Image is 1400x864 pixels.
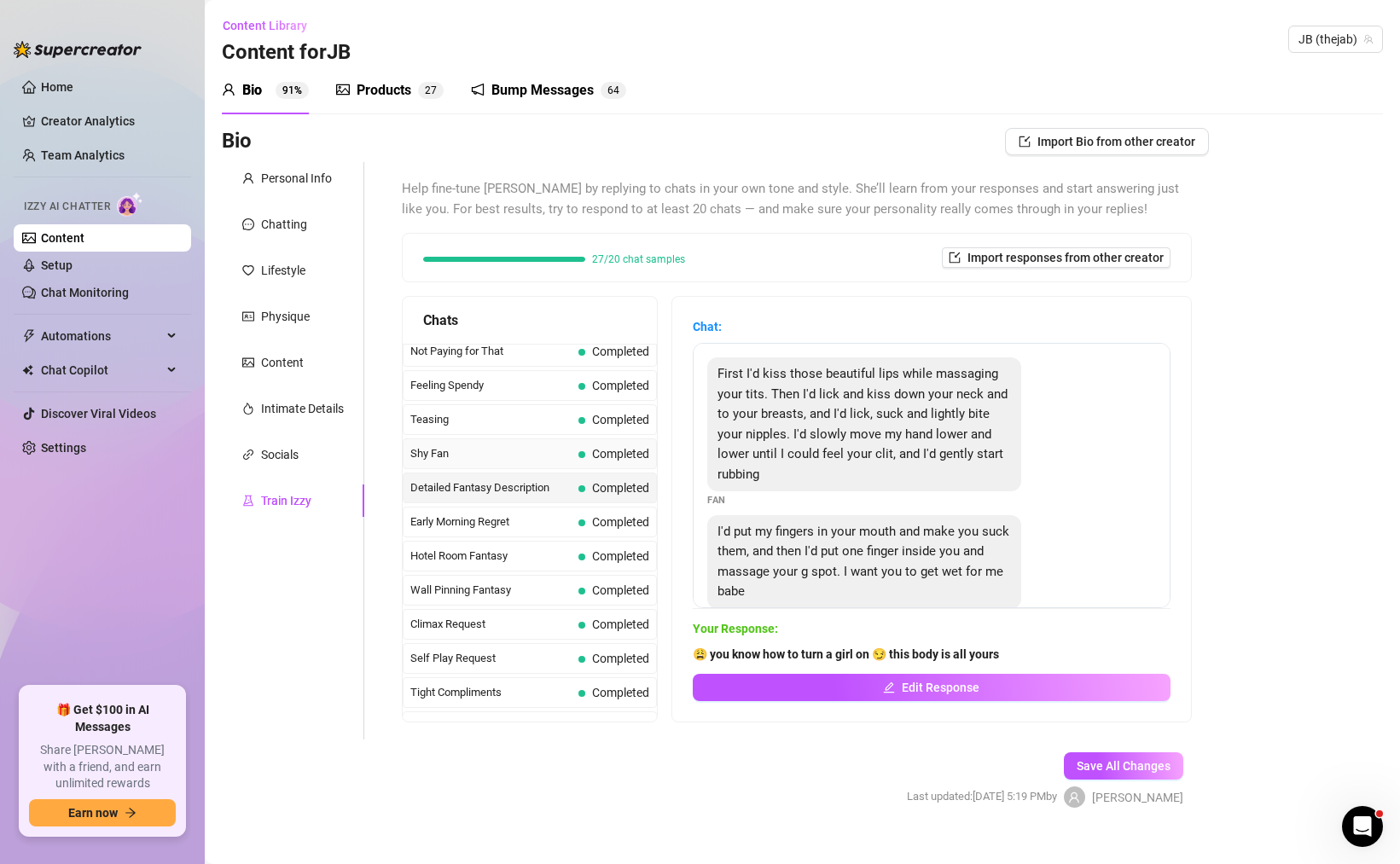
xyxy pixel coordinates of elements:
span: Earn now [68,806,118,820]
span: user [242,172,254,184]
span: Content Library [223,19,307,32]
a: Discover Viral Videos [41,407,156,420]
a: Settings [41,441,86,455]
div: Lifestyle [261,261,305,280]
span: notification [471,83,485,96]
a: Home [41,80,73,94]
img: logo-BBDzfeDw.svg [14,41,142,58]
button: Save All Changes [1064,752,1183,780]
div: Socials [261,445,299,464]
a: Chat Monitoring [41,286,129,299]
sup: 27 [418,82,444,99]
span: message [242,218,254,230]
div: Physique [261,307,310,326]
span: JB (thejab) [1298,26,1373,52]
div: Personal Info [261,169,332,188]
span: 🎁 Get $100 in AI Messages [29,702,176,735]
span: import [1019,136,1031,148]
span: 27/20 chat samples [592,254,685,264]
a: Creator Analytics [41,107,177,135]
a: Content [41,231,84,245]
span: Fan [707,493,726,507]
span: Early Morning Regret [410,513,572,531]
span: Completed [592,583,649,597]
span: 6 [607,84,613,96]
span: arrow-right [125,807,137,819]
span: First I'd kiss those beautiful lips while massaging your tits. Then I'd lick and kiss down your n... [717,366,1008,482]
span: Completed [592,379,649,392]
span: Feeling Spendy [410,377,572,394]
span: user [1068,792,1080,803]
span: I'd put my fingers in your mouth and make you suck them, and then I'd put one finger inside you a... [717,524,1009,600]
span: Izzy AI Chatter [24,199,110,215]
span: picture [242,357,254,368]
a: Setup [41,258,73,272]
strong: 😩 you know how to turn a girl on 😏 this body is all yours [693,647,999,661]
span: heart [242,264,254,276]
span: Save All Changes [1077,759,1171,773]
span: experiment [242,495,254,507]
h3: Content for JB [222,39,351,67]
span: Completed [592,549,649,563]
span: Share [PERSON_NAME] with a friend, and earn unlimited rewards [29,742,176,792]
span: fire [242,403,254,415]
div: Bio [242,80,262,101]
h3: Bio [222,128,252,155]
span: link [242,449,254,461]
span: Edit Response [902,681,979,694]
span: idcard [242,310,254,322]
span: 2 [425,84,431,96]
div: Train Izzy [261,491,311,510]
span: Stretching Fantasy [410,718,572,735]
strong: Chat: [693,320,722,333]
iframe: Intercom live chat [1342,806,1383,847]
span: Completed [592,345,649,358]
span: Completed [592,515,649,529]
span: Shy Fan [410,445,572,462]
span: Import responses from other creator [967,251,1164,264]
span: Chats [423,310,458,331]
img: Chat Copilot [22,364,33,376]
span: Wall Pinning Fantasy [410,582,572,599]
button: Import Bio from other creator [1005,128,1209,155]
span: Last updated: [DATE] 5:19 PM by [907,788,1057,805]
span: Completed [592,618,649,631]
strong: Your Response: [693,622,778,635]
span: Not Paying for That [410,343,572,360]
span: Detailed Fantasy Description [410,479,572,496]
span: edit [883,681,895,693]
span: Import Bio from other creator [1037,135,1195,148]
span: Completed [592,447,649,461]
sup: 64 [601,82,626,99]
span: Climax Request [410,616,572,633]
div: Products [357,80,411,101]
button: Earn nowarrow-right [29,799,176,826]
span: user [222,83,235,96]
span: Completed [592,686,649,699]
span: Teasing [410,411,572,428]
button: Edit Response [693,674,1171,701]
span: Hotel Room Fantasy [410,548,572,565]
div: Bump Messages [491,80,594,101]
span: Completed [592,481,649,495]
button: Import responses from other creator [942,247,1171,268]
span: [PERSON_NAME] [1092,788,1183,807]
button: Content Library [222,12,321,39]
img: AI Chatter [117,192,143,217]
span: Completed [592,652,649,665]
span: import [949,252,961,264]
span: 4 [613,84,619,96]
span: Automations [41,322,162,350]
div: Chatting [261,215,307,234]
a: Team Analytics [41,148,125,162]
span: Tight Compliments [410,684,572,701]
span: Help fine-tune [PERSON_NAME] by replying to chats in your own tone and style. She’ll learn from y... [402,179,1192,219]
span: Self Play Request [410,650,572,667]
div: Content [261,353,304,372]
span: Chat Copilot [41,357,162,384]
sup: 91% [276,82,309,99]
div: Intimate Details [261,399,344,418]
span: Completed [592,413,649,426]
span: 7 [431,84,437,96]
span: team [1363,34,1374,44]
